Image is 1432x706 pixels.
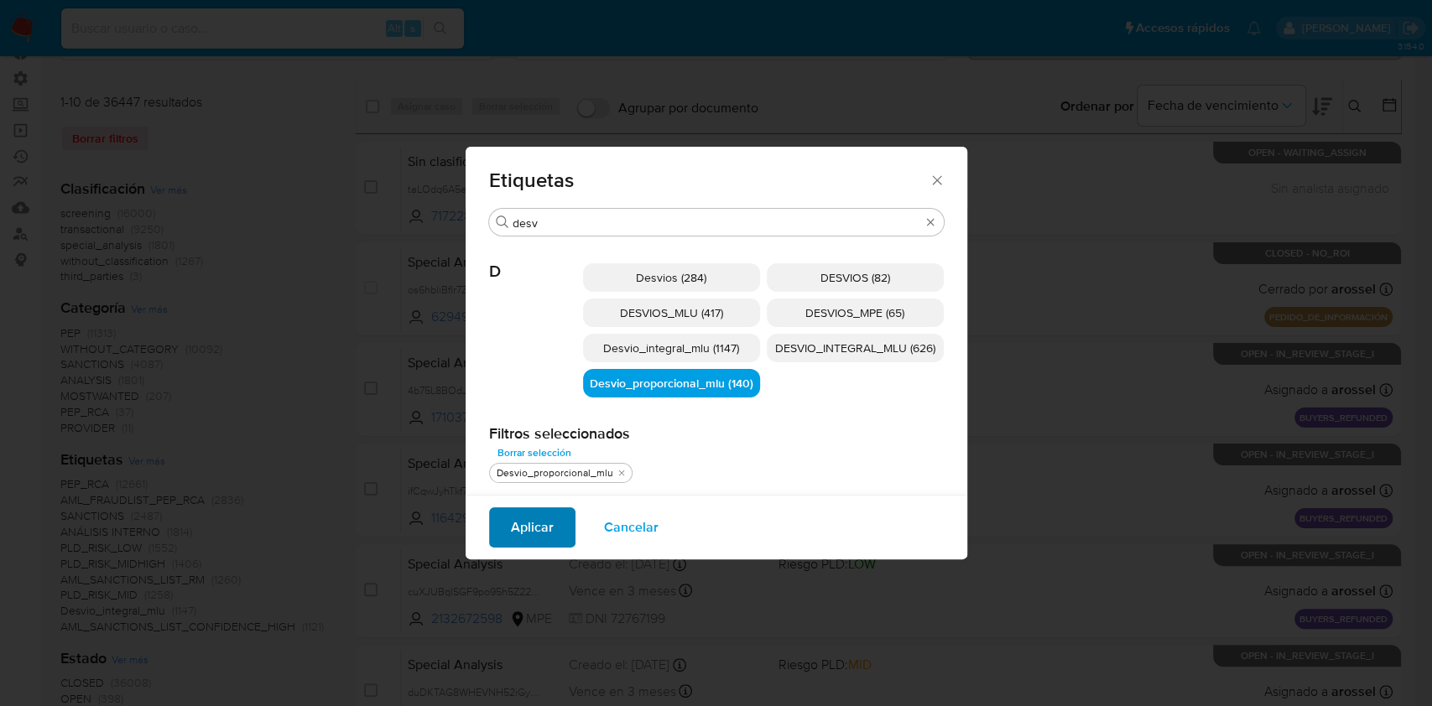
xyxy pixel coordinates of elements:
[924,215,937,229] button: Borrar
[489,424,944,443] h2: Filtros seleccionados
[775,340,935,356] span: DESVIO_INTEGRAL_MLU (626)
[583,369,760,397] div: Desvio_proporcional_mlu (140)
[489,507,575,548] button: Aplicar
[511,509,554,546] span: Aplicar
[767,334,944,362] div: DESVIO_INTEGRAL_MLU (626)
[513,215,920,231] input: Buscar filtro
[603,340,739,356] span: Desvio_integral_mlu (1147)
[929,172,944,187] button: Cerrar
[489,443,580,463] button: Borrar selección
[767,263,944,292] div: DESVIOS (82)
[496,215,509,229] button: Buscar
[805,304,904,321] span: DESVIOS_MPE (65)
[583,298,760,327] div: DESVIOS_MLU (417)
[489,236,583,282] span: D
[582,507,680,548] button: Cancelar
[583,263,760,292] div: Desvios (284)
[583,334,760,362] div: Desvio_integral_mlu (1147)
[767,298,944,327] div: DESVIOS_MPE (65)
[497,444,571,461] span: Borrar selección
[820,269,890,286] span: DESVIOS (82)
[604,509,659,546] span: Cancelar
[620,304,723,321] span: DESVIOS_MLU (417)
[493,466,617,480] div: Desvio_proporcional_mlu
[636,269,706,286] span: Desvios (284)
[590,375,753,392] span: Desvio_proporcional_mlu (140)
[615,466,628,480] button: quitar Desvio_proporcional_mlu
[489,170,929,190] span: Etiquetas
